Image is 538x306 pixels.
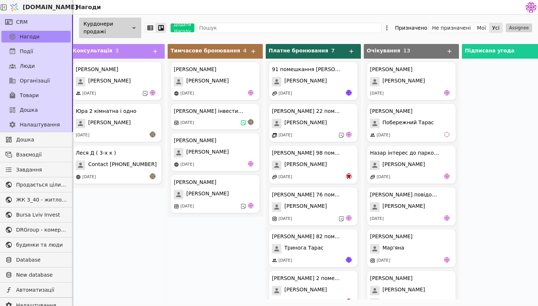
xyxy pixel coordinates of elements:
div: [PERSON_NAME] 98 помешкання [PERSON_NAME] [272,149,341,157]
img: people.svg [370,133,375,138]
div: [DATE] [180,120,194,126]
div: Курдонери продажі [79,18,141,38]
a: Налаштування [1,119,71,130]
div: [PERSON_NAME] 98 помешкання [PERSON_NAME][PERSON_NAME][DATE]bo [269,145,358,184]
div: [PERSON_NAME]Мар'яна[DATE]de [367,229,456,268]
img: de [248,90,254,96]
a: [DOMAIN_NAME] [7,0,73,14]
span: [PERSON_NAME] [284,286,327,295]
div: [PERSON_NAME] 76 помешкання [PERSON_NAME][PERSON_NAME][DATE]de [269,187,358,226]
img: de [248,161,254,167]
div: [PERSON_NAME] 76 помешкання [PERSON_NAME] [272,191,341,199]
h2: Нагоди [73,3,101,12]
div: [DATE] [377,258,390,264]
button: Assignee [506,23,532,32]
span: Підписана угода [465,48,515,54]
div: [PERSON_NAME] інвестиція 1к - 36.6 [174,107,243,115]
div: Леся Д ( 3-х к )Contact [PHONE_NUMBER][DATE]an [72,145,162,184]
span: Мар'яна [382,244,404,254]
img: de [444,257,450,263]
div: Призначено [395,23,427,33]
div: 91 помешкання [PERSON_NAME] [272,66,341,73]
div: [DATE] [279,216,292,222]
div: [DATE] [76,132,89,139]
span: Організації [20,77,50,85]
span: CRM [16,18,28,26]
span: Тимчасове бронювання [171,48,240,54]
span: [PERSON_NAME] [382,286,425,295]
div: Леся Д ( 3-х к ) [76,149,116,157]
div: [DATE] [279,258,292,264]
div: [PERSON_NAME][PERSON_NAME][DATE]de [171,133,260,172]
img: events.svg [272,133,277,138]
span: [PERSON_NAME] [186,148,229,158]
img: online-store.svg [76,174,81,180]
a: DRGroup - комерційна нерухоомість [1,224,71,236]
span: Товари [20,92,39,99]
div: [DATE] [180,91,194,97]
div: [PERSON_NAME]Побережний Тарас[DATE]vi [367,103,456,142]
a: CRM [1,16,71,28]
span: Люди [20,62,35,70]
button: Не призначені [429,23,474,33]
div: [PERSON_NAME] [174,137,216,144]
div: [DATE] [377,174,390,180]
a: Взаємодії [1,149,71,161]
img: Яр [346,257,352,263]
img: an [248,119,254,125]
span: Очікування [367,48,400,54]
img: online-store.svg [174,162,179,167]
img: vi [444,132,450,137]
span: 7 [331,48,335,54]
span: Продається цілий будинок [PERSON_NAME] нерухомість [16,181,67,189]
div: [PERSON_NAME] 22 помешкання курдонери [272,107,341,115]
div: [DATE] [377,132,390,139]
div: [PERSON_NAME] 82 помешкання [PERSON_NAME] [272,233,341,240]
span: Завдання [16,166,42,174]
span: [PERSON_NAME] [382,77,425,86]
img: de [150,90,156,96]
span: [PERSON_NAME] [284,161,327,170]
div: [PERSON_NAME][PERSON_NAME][DATE]de [367,62,456,100]
img: affiliate-program.svg [272,174,277,180]
div: [PERSON_NAME] інвестиція 1к - 36.6[DATE]an [171,103,260,130]
span: Налаштування [20,121,60,129]
span: Побережний Тарас [382,119,434,128]
span: Події [20,48,33,55]
a: Завдання [1,164,71,176]
div: [PERSON_NAME] [76,66,118,73]
span: Database [16,256,67,264]
img: de [248,203,254,209]
a: Нагоди [1,31,71,43]
div: [DATE] [370,91,384,97]
span: New database [16,271,67,279]
img: Logo [9,0,20,14]
span: [PERSON_NAME] [382,202,425,212]
img: an [150,173,156,179]
span: 13 [403,48,410,54]
div: [PERSON_NAME] повідомити коли будуть в продажі паркомісця[PERSON_NAME][DATE]de [367,187,456,226]
span: [PERSON_NAME] [186,190,229,199]
span: ЖК З_40 - житлова та комерційна нерухомість класу Преміум [16,196,67,204]
img: instagram.svg [370,258,375,263]
img: bo [346,299,352,305]
span: [PERSON_NAME] [88,119,131,128]
span: будинки та люди [16,241,67,249]
a: Товари [1,89,71,101]
div: [DATE] [279,132,292,139]
img: de [346,132,352,137]
div: [PERSON_NAME] [370,274,412,282]
span: Консультація [72,48,112,54]
a: Люди [1,60,71,72]
div: [PERSON_NAME][PERSON_NAME][DATE]de [171,174,260,213]
span: Дошка [20,106,38,114]
div: [PERSON_NAME] 2 помешкання [PERSON_NAME] [272,274,341,282]
span: [PERSON_NAME] [186,77,229,86]
span: Платне бронювання [269,48,328,54]
span: [PERSON_NAME] [284,202,327,212]
div: Назар інтерес до паркомісць [370,149,440,157]
a: будинки та люди [1,239,71,251]
img: de [346,215,352,221]
span: Нагоди [20,33,40,41]
div: [PERSON_NAME] [174,66,216,73]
